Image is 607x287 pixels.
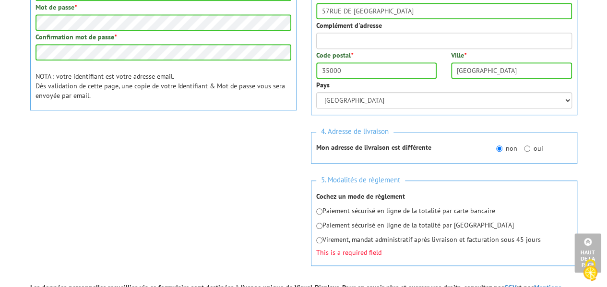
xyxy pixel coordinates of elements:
label: oui [524,143,543,153]
span: This is a required field [316,249,572,256]
label: Code postal [316,50,353,60]
label: Confirmation mot de passe [36,32,117,42]
a: Haut de la page [574,233,601,273]
p: Paiement sécurisé en ligne de la totalité par carte bancaire [316,206,572,215]
strong: Mon adresse de livraison est différente [316,143,431,152]
label: Mot de passe [36,2,77,12]
img: Cookies (fenêtre modale) [578,258,602,282]
label: Complément d'adresse [316,21,382,30]
label: Pays [316,80,330,90]
p: Virement, mandat administratif après livraison et facturation sous 45 jours [316,235,572,244]
span: 4. Adresse de livraison [316,125,393,138]
input: oui [524,145,530,152]
button: Cookies (fenêtre modale) [573,254,607,287]
iframe: reCAPTCHA [30,127,176,165]
p: Paiement sécurisé en ligne de la totalité par [GEOGRAPHIC_DATA] [316,220,572,230]
strong: Cochez un mode de règlement [316,192,405,201]
label: non [496,143,517,153]
input: non [496,145,502,152]
label: Ville [451,50,466,60]
p: NOTA : votre identifiant est votre adresse email. Dès validation de cette page, une copie de votr... [36,72,291,100]
span: 5. Modalités de règlement [316,174,405,187]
